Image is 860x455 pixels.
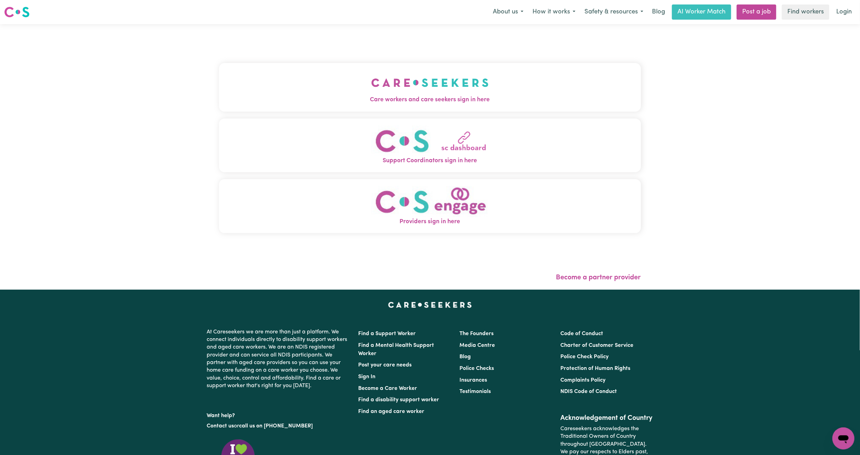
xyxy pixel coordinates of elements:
a: Find an aged care worker [359,409,425,414]
a: Media Centre [459,343,495,348]
span: Providers sign in here [219,217,641,226]
a: Post a job [737,4,776,20]
button: About us [488,5,528,19]
h2: Acknowledgement of Country [560,414,653,422]
a: Blog [459,354,471,360]
span: Support Coordinators sign in here [219,156,641,165]
a: Police Checks [459,366,494,371]
a: Find a Support Worker [359,331,416,337]
a: Login [832,4,856,20]
p: or [207,420,350,433]
p: At Careseekers we are more than just a platform. We connect individuals directly to disability su... [207,325,350,393]
a: Careseekers home page [388,302,472,308]
a: call us on [PHONE_NUMBER] [239,423,313,429]
a: Blog [648,4,669,20]
a: Contact us [207,423,234,429]
a: Post your care needs [359,362,412,368]
a: Find workers [782,4,829,20]
button: Support Coordinators sign in here [219,118,641,173]
a: Code of Conduct [560,331,603,337]
iframe: Button to launch messaging window, conversation in progress [832,427,854,449]
a: Testimonials [459,389,491,394]
button: Care workers and care seekers sign in here [219,63,641,111]
a: Sign In [359,374,376,380]
a: Become a Care Worker [359,386,417,391]
a: AI Worker Match [672,4,731,20]
span: Care workers and care seekers sign in here [219,95,641,104]
a: Find a Mental Health Support Worker [359,343,434,356]
button: Safety & resources [580,5,648,19]
a: Careseekers logo [4,4,30,20]
p: Want help? [207,409,350,420]
button: How it works [528,5,580,19]
img: Careseekers logo [4,6,30,18]
a: Complaints Policy [560,378,605,383]
a: Protection of Human Rights [560,366,630,371]
a: NDIS Code of Conduct [560,389,617,394]
a: Charter of Customer Service [560,343,633,348]
a: Find a disability support worker [359,397,439,403]
a: Become a partner provider [556,274,641,281]
a: Insurances [459,378,487,383]
button: Providers sign in here [219,179,641,233]
a: The Founders [459,331,494,337]
a: Police Check Policy [560,354,609,360]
